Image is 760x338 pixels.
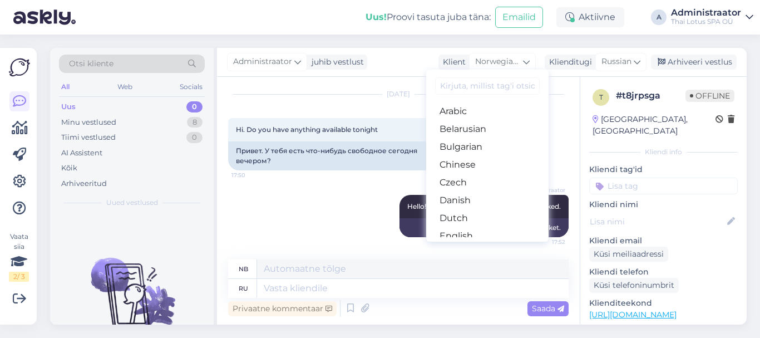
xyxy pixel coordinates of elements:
[426,138,549,156] a: Bulgarian
[601,56,631,68] span: Russian
[589,199,738,210] p: Kliendi nimi
[589,297,738,309] p: Klienditeekond
[651,55,737,70] div: Arhiveeri vestlus
[106,198,158,208] span: Uued vestlused
[590,215,725,228] input: Lisa nimi
[69,58,113,70] span: Otsi kliente
[61,163,77,174] div: Kõik
[426,227,549,245] a: English
[671,8,741,17] div: Administraator
[9,272,29,282] div: 2 / 3
[239,259,248,278] div: nb
[228,89,569,99] div: [DATE]
[589,235,738,247] p: Kliendi email
[187,117,203,128] div: 8
[426,209,549,227] a: Dutch
[556,7,624,27] div: Aktiivne
[366,12,387,22] b: Uus!
[426,120,549,138] a: Belarusian
[233,56,292,68] span: Administraator
[9,232,29,282] div: Vaata siia
[61,132,116,143] div: Tiimi vestlused
[426,192,549,209] a: Danish
[50,238,214,338] img: No chats
[61,101,76,112] div: Uus
[545,56,592,68] div: Klienditugi
[671,17,741,26] div: Thai Lotus SPA OÜ
[532,303,564,313] span: Saada
[651,9,667,25] div: A
[426,174,549,192] a: Czech
[61,178,107,189] div: Arhiveeritud
[589,147,738,157] div: Kliendi info
[186,132,203,143] div: 0
[495,7,543,28] button: Emailid
[589,164,738,175] p: Kliendi tag'id
[307,56,364,68] div: juhib vestlust
[475,56,521,68] span: Norwegian Bokmål
[61,117,116,128] div: Minu vestlused
[177,80,205,94] div: Socials
[589,278,679,293] div: Küsi telefoninumbrit
[589,324,738,334] p: Vaata edasi ...
[426,102,549,120] a: Arabic
[616,89,685,102] div: # t8jrpsga
[399,218,569,237] div: Hallo! Dessverre ikke. Vi er fullbooket.
[589,178,738,194] input: Lisa tag
[407,202,561,210] span: Hello! Unfortunately, not. We are fully booked.
[589,247,668,262] div: Küsi meiliaadressi
[228,141,451,170] div: Привет. У тебя есть что-нибудь свободное сегодня вечером?
[115,80,135,94] div: Web
[685,90,734,102] span: Offline
[426,156,549,174] a: Chinese
[228,301,337,316] div: Privaatne kommentaar
[59,80,72,94] div: All
[599,93,603,101] span: t
[435,77,540,95] input: Kirjuta, millist tag'i otsid
[593,114,715,137] div: [GEOGRAPHIC_DATA], [GEOGRAPHIC_DATA]
[186,101,203,112] div: 0
[671,8,753,26] a: AdministraatorThai Lotus SPA OÜ
[366,11,491,24] div: Proovi tasuta juba täna:
[9,57,30,78] img: Askly Logo
[438,56,466,68] div: Klient
[236,125,378,134] span: Hi. Do you have anything available tonight
[589,266,738,278] p: Kliendi telefon
[589,310,677,320] a: [URL][DOMAIN_NAME]
[239,279,248,298] div: ru
[231,171,273,179] span: 17:50
[61,148,102,159] div: AI Assistent
[524,238,565,246] span: 17:52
